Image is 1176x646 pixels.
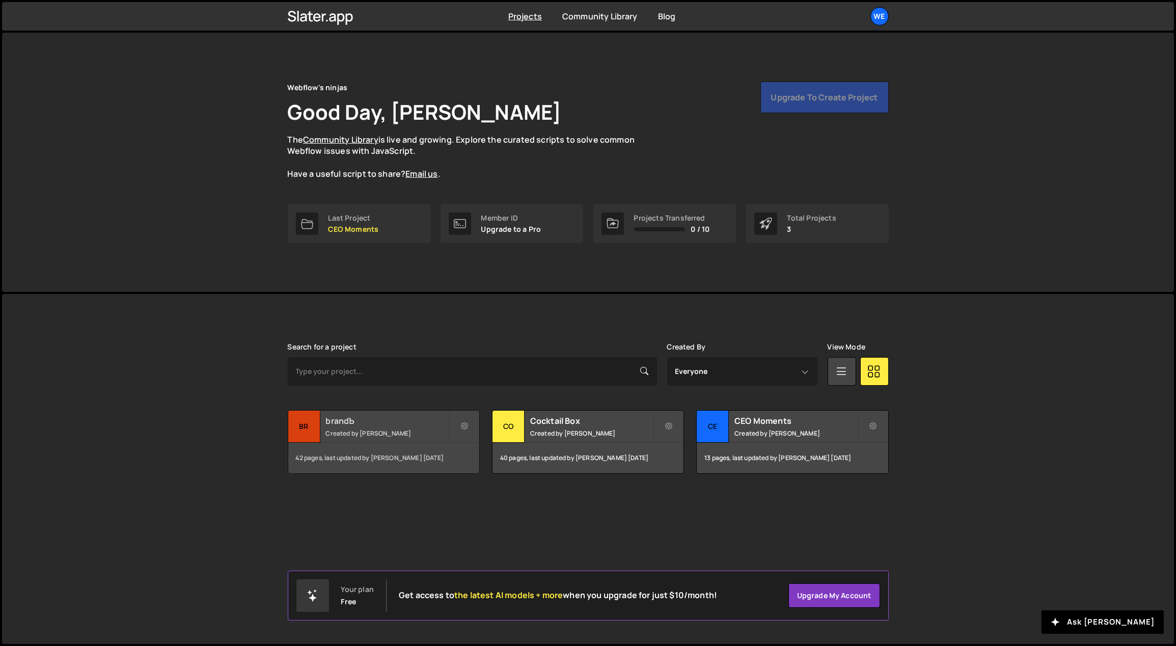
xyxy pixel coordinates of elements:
[288,98,562,126] h1: Good Day, [PERSON_NAME]
[303,134,378,145] a: Community Library
[492,410,684,474] a: Co Cocktail Box Created by [PERSON_NAME] 40 pages, last updated by [PERSON_NAME] [DATE]
[288,82,348,94] div: Webflow's ninjas
[787,214,836,222] div: Total Projects
[697,411,729,443] div: CE
[326,415,449,426] h2: brandЪ
[634,214,710,222] div: Projects Transferred
[341,598,357,606] div: Free
[562,11,638,22] a: Community Library
[508,11,542,22] a: Projects
[288,204,430,243] a: Last Project CEO Moments
[454,589,563,601] span: the latest AI models + more
[828,343,865,351] label: View Mode
[288,410,480,474] a: br brandЪ Created by [PERSON_NAME] 42 pages, last updated by [PERSON_NAME] [DATE]
[481,214,541,222] div: Member ID
[329,225,379,233] p: CEO Moments
[288,411,320,443] div: br
[787,225,836,233] p: 3
[326,429,449,438] small: Created by [PERSON_NAME]
[288,443,479,473] div: 42 pages, last updated by [PERSON_NAME] [DATE]
[481,225,541,233] p: Upgrade to a Pro
[288,357,657,386] input: Type your project...
[696,410,888,474] a: CE CEO Moments Created by [PERSON_NAME] 13 pages, last updated by [PERSON_NAME] [DATE]
[697,443,888,473] div: 13 pages, last updated by [PERSON_NAME] [DATE]
[667,343,706,351] label: Created By
[691,225,710,233] span: 0 / 10
[288,134,654,180] p: The is live and growing. Explore the curated scripts to solve common Webflow issues with JavaScri...
[493,411,525,443] div: Co
[405,168,437,179] a: Email us
[734,415,857,426] h2: CEO Moments
[493,443,683,473] div: 40 pages, last updated by [PERSON_NAME] [DATE]
[788,583,880,608] a: Upgrade my account
[399,590,717,600] h2: Get access to when you upgrade for just $10/month!
[530,415,653,426] h2: Cocktail Box
[1042,610,1164,634] button: Ask [PERSON_NAME]
[341,585,374,594] div: Your plan
[734,429,857,438] small: Created by [PERSON_NAME]
[288,343,357,351] label: Search for a project
[530,429,653,438] small: Created by [PERSON_NAME]
[329,214,379,222] div: Last Project
[658,11,676,22] a: Blog
[870,7,889,25] a: We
